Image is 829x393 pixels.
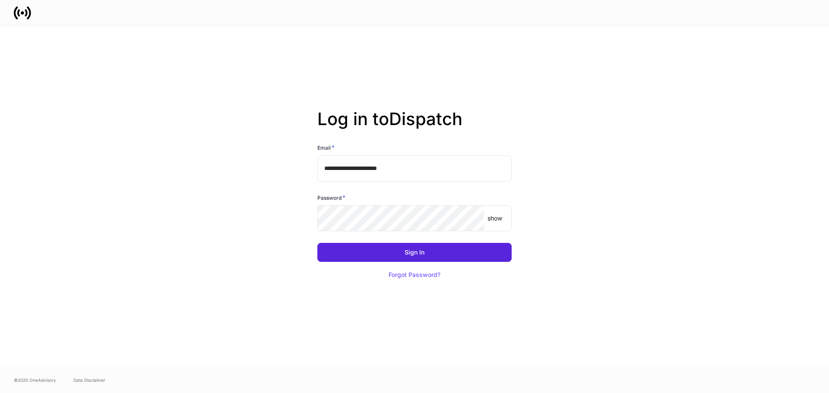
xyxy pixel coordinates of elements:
h6: Password [317,193,345,202]
p: show [487,214,502,223]
div: Forgot Password? [389,272,440,278]
button: Sign In [317,243,512,262]
div: Sign In [405,249,424,255]
h6: Email [317,143,335,152]
h2: Log in to Dispatch [317,109,512,143]
a: Data Disclaimer [73,377,105,384]
button: Forgot Password? [378,265,451,284]
span: © 2025 OneAdvisory [14,377,56,384]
